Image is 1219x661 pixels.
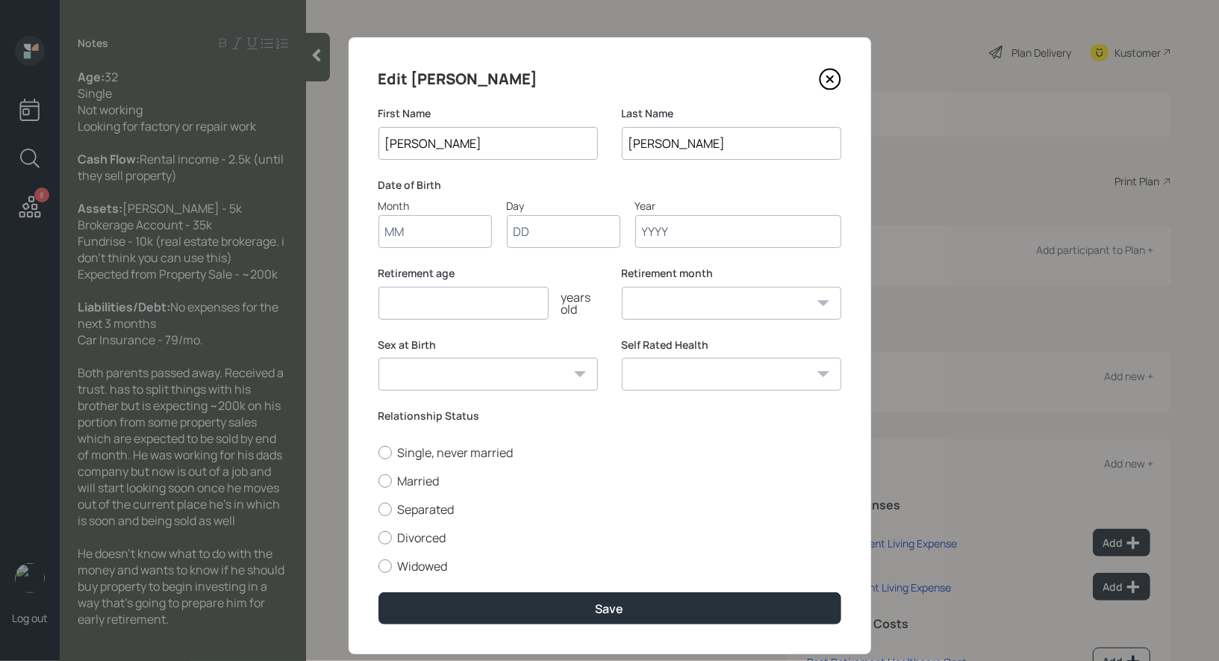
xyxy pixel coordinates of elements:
[378,67,538,91] h4: Edit [PERSON_NAME]
[635,215,841,248] input: Year
[378,178,841,193] label: Date of Birth
[507,215,620,248] input: Day
[378,106,598,121] label: First Name
[378,558,841,574] label: Widowed
[378,473,841,489] label: Married
[635,198,841,214] div: Year
[378,530,841,546] label: Divorced
[378,501,841,518] label: Separated
[378,215,492,248] input: Month
[549,291,598,315] div: years old
[622,338,841,353] label: Self Rated Health
[378,198,492,214] div: Month
[507,198,620,214] div: Day
[622,106,841,121] label: Last Name
[378,266,598,281] label: Retirement age
[378,409,841,423] label: Relationship Status
[596,601,624,617] div: Save
[622,266,841,281] label: Retirement month
[378,338,598,353] label: Sex at Birth
[378,444,841,461] label: Single, never married
[378,592,841,624] button: Save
